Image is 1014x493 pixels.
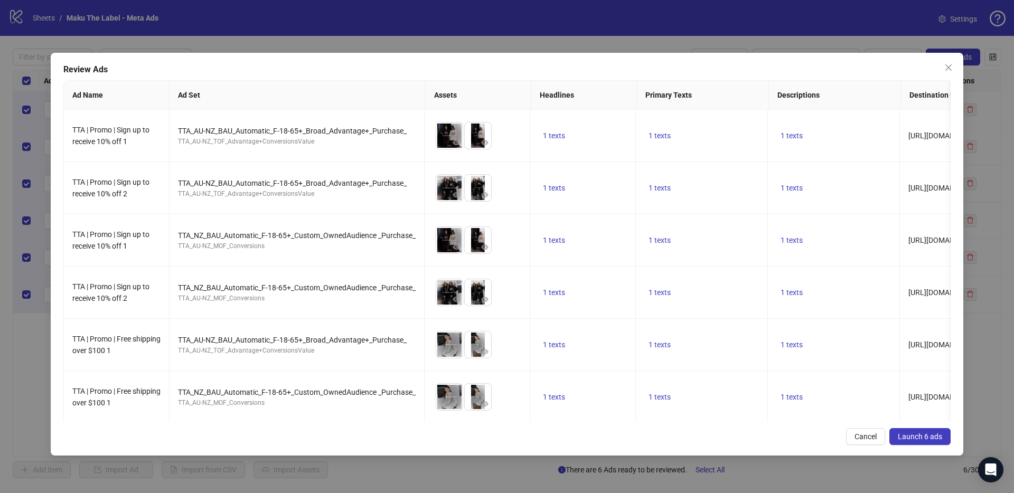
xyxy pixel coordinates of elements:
[465,175,491,201] img: Asset 2
[450,188,463,201] button: Preview
[453,348,460,355] span: eye
[644,286,675,299] button: 1 texts
[178,386,416,398] div: TTA_NZ_BAU_Automatic_F-18-65+_Custom_OwnedAudience _Purchase_
[478,397,491,410] button: Preview
[478,293,491,306] button: Preview
[649,288,671,297] span: 1 texts
[776,129,807,142] button: 1 texts
[453,400,460,407] span: eye
[898,432,942,441] span: Launch 6 ads
[539,338,569,351] button: 1 texts
[178,334,416,346] div: TTA_AU-NZ_BAU_Automatic_F-18-65+_Broad_Advantage+_Purchase_
[426,81,531,110] th: Assets
[940,59,957,76] button: Close
[178,398,416,408] div: TTA_AU-NZ_MOF_Conversions
[450,241,463,253] button: Preview
[436,384,463,410] img: Asset 1
[481,139,489,146] span: eye
[178,137,416,147] div: TTA_AU-NZ_TOF_Advantage+ConversionsValue
[170,81,426,110] th: Ad Set
[178,125,416,137] div: TTA_AU-NZ_BAU_Automatic_F-18-65+_Broad_Advantage+_Purchase_
[478,345,491,358] button: Preview
[465,122,491,149] img: Asset 2
[855,432,877,441] span: Cancel
[453,139,460,146] span: eye
[644,129,675,142] button: 1 texts
[539,391,569,403] button: 1 texts
[644,234,675,246] button: 1 texts
[649,131,671,140] span: 1 texts
[649,340,671,349] span: 1 texts
[543,340,565,349] span: 1 texts
[908,236,983,244] span: [URL][DOMAIN_NAME]
[72,178,149,198] span: TTA | Promo | Sign up to receive 10% off 2
[450,136,463,149] button: Preview
[539,234,569,246] button: 1 texts
[72,230,149,250] span: TTA | Promo | Sign up to receive 10% off 1
[178,189,416,199] div: TTA_AU-NZ_TOF_Advantage+ConversionsValue
[436,279,463,306] img: Asset 1
[539,129,569,142] button: 1 texts
[450,397,463,410] button: Preview
[846,428,885,445] button: Cancel
[478,136,491,149] button: Preview
[178,177,416,189] div: TTA_AU-NZ_BAU_Automatic_F-18-65+_Broad_Advantage+_Purchase_
[776,391,807,403] button: 1 texts
[539,286,569,299] button: 1 texts
[908,184,983,192] span: [URL][DOMAIN_NAME]
[908,340,983,349] span: [URL][DOMAIN_NAME]
[178,293,416,304] div: TTA_AU-NZ_MOF_Conversions
[63,63,951,76] div: Review Ads
[649,184,671,192] span: 1 texts
[450,293,463,306] button: Preview
[908,288,983,297] span: [URL][DOMAIN_NAME]
[453,243,460,251] span: eye
[769,81,901,110] th: Descriptions
[644,338,675,351] button: 1 texts
[543,131,565,140] span: 1 texts
[481,296,489,303] span: eye
[776,286,807,299] button: 1 texts
[481,191,489,198] span: eye
[908,393,983,401] span: [URL][DOMAIN_NAME]
[178,241,416,251] div: TTA_AU-NZ_MOF_Conversions
[64,81,170,110] th: Ad Name
[478,188,491,201] button: Preview
[531,81,637,110] th: Headlines
[644,391,675,403] button: 1 texts
[781,340,803,349] span: 1 texts
[978,457,1003,482] div: Open Intercom Messenger
[776,338,807,351] button: 1 texts
[781,393,803,401] span: 1 texts
[436,331,463,358] img: Asset 1
[543,236,565,244] span: 1 texts
[543,393,565,401] span: 1 texts
[465,384,491,410] img: Asset 2
[781,184,803,192] span: 1 texts
[453,296,460,303] span: eye
[649,236,671,244] span: 1 texts
[178,346,416,356] div: TTA_AU-NZ_TOF_Advantage+ConversionsValue
[436,122,463,149] img: Asset 1
[781,131,803,140] span: 1 texts
[543,288,565,297] span: 1 texts
[436,227,463,253] img: Asset 1
[637,81,769,110] th: Primary Texts
[944,63,953,72] span: close
[178,282,416,293] div: TTA_NZ_BAU_Automatic_F-18-65+_Custom_OwnedAudience _Purchase_
[465,227,491,253] img: Asset 2
[450,345,463,358] button: Preview
[543,184,565,192] span: 1 texts
[781,236,803,244] span: 1 texts
[72,387,161,407] span: TTA | Promo | Free shipping over $100 1
[644,182,675,194] button: 1 texts
[908,131,983,140] span: [URL][DOMAIN_NAME]
[178,230,416,241] div: TTA_NZ_BAU_Automatic_F-18-65+_Custom_OwnedAudience _Purchase_
[649,393,671,401] span: 1 texts
[781,288,803,297] span: 1 texts
[481,348,489,355] span: eye
[539,182,569,194] button: 1 texts
[453,191,460,198] span: eye
[72,126,149,146] span: TTA | Promo | Sign up to receive 10% off 1
[776,182,807,194] button: 1 texts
